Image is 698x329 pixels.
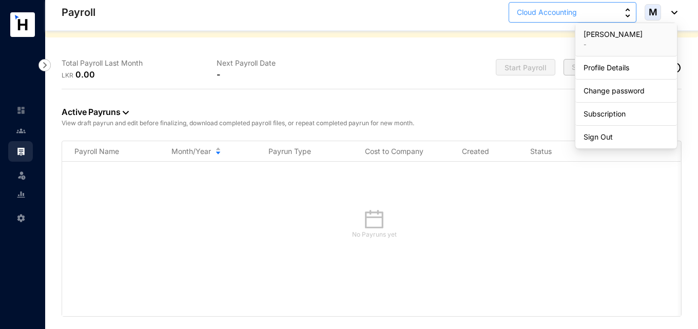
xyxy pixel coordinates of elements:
[74,230,674,240] p: No Payruns yet
[509,2,636,23] button: Cloud Accounting
[62,70,75,81] p: LKR
[171,146,211,157] span: Month/Year
[8,141,33,162] li: Payroll
[16,170,27,180] img: leave-unselected.2934df6273408c3f84d9.svg
[62,5,95,20] p: Payroll
[625,8,630,17] img: up-down-arrow.74152d26bf9780fbf563ca9c90304185.svg
[450,141,518,162] th: Created
[16,106,26,115] img: home-unselected.a29eae3204392db15eaf.svg
[8,121,33,141] li: Contacts
[8,100,33,121] li: Home
[217,58,372,68] p: Next Payroll Date
[353,141,450,162] th: Cost to Company
[564,59,661,75] button: Start Payroll Using CSV
[518,141,612,162] th: Status
[62,141,159,162] th: Payroll Name
[364,209,384,229] span: calendar
[75,68,95,81] p: 0.00
[123,111,129,114] img: dropdown-black.8e83cc76930a90b1a4fdb6d089b7bf3a.svg
[584,29,669,40] p: [PERSON_NAME]
[256,141,353,162] th: Payrun Type
[62,58,217,68] p: Total Payroll Last Month
[16,190,26,199] img: report-unselected.e6a6b4230fc7da01f883.svg
[496,59,555,75] button: Start Payroll
[16,126,26,136] img: people-unselected.118708e94b43a90eceab.svg
[8,184,33,205] li: Reports
[38,59,51,71] img: nav-icon-right.af6afadce00d159da59955279c43614e.svg
[16,147,26,156] img: payroll.289672236c54bbec4828.svg
[217,68,220,81] p: -
[517,7,577,18] span: Cloud Accounting
[584,40,669,50] p: -
[62,118,682,128] p: View draft payrun and edit before finalizing, download completed payroll files, or repeat complet...
[649,8,657,17] span: M
[62,107,129,117] a: Active Payruns
[666,11,677,14] img: dropdown-black.8e83cc76930a90b1a4fdb6d089b7bf3a.svg
[16,214,26,223] img: settings-unselected.1febfda315e6e19643a1.svg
